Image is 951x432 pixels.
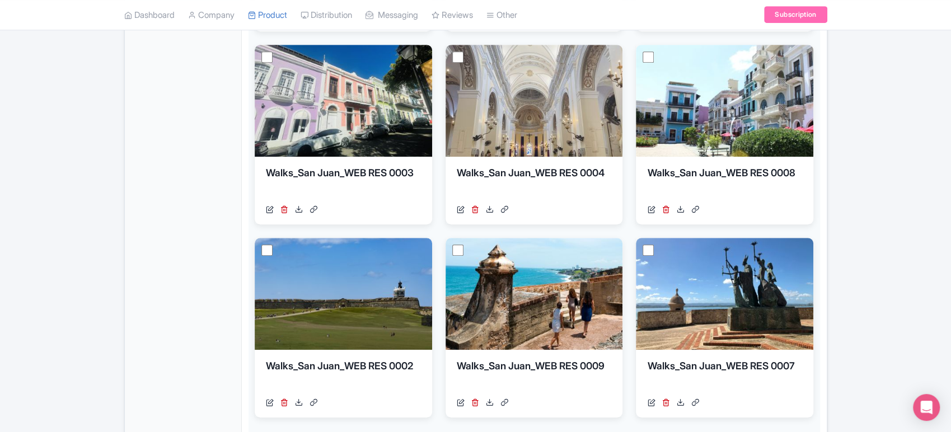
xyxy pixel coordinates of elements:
a: Subscription [764,7,827,24]
div: Walks_San Juan_WEB RES 0007 [647,359,802,392]
div: Walks_San Juan_WEB RES 0008 [647,166,802,199]
div: Walks_San Juan_WEB RES 0002 [266,359,421,392]
div: Walks_San Juan_WEB RES 0009 [457,359,612,392]
div: Open Intercom Messenger [913,394,940,421]
div: Walks_San Juan_WEB RES 0003 [266,166,421,199]
div: Walks_San Juan_WEB RES 0004 [457,166,612,199]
